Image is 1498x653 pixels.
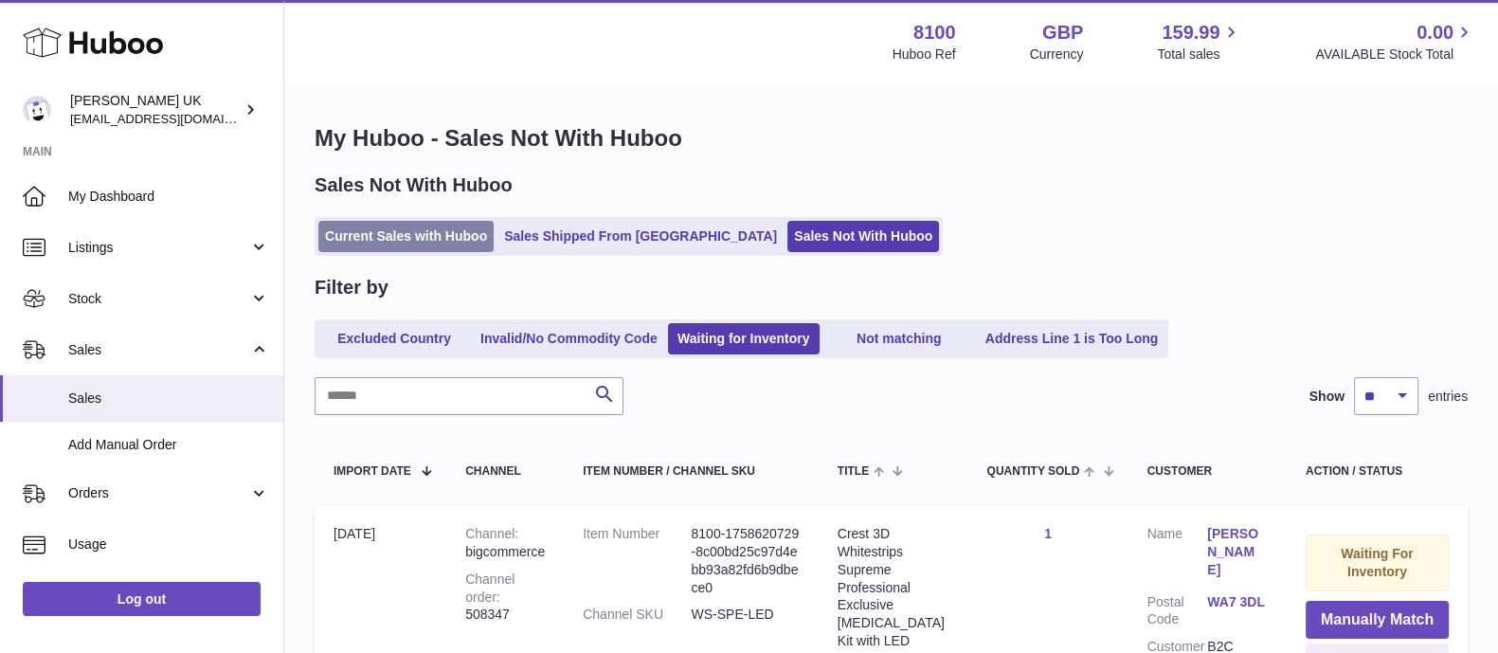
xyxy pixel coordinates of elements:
span: 0.00 [1417,20,1453,45]
dt: Postal Code [1147,593,1208,629]
dt: Name [1147,525,1208,584]
a: Sales Shipped From [GEOGRAPHIC_DATA] [497,221,784,252]
a: Excluded Country [318,323,470,354]
a: Log out [23,582,261,616]
div: [PERSON_NAME] UK [70,92,241,128]
span: My Dashboard [68,188,269,206]
a: WA7 3DL [1207,593,1268,611]
span: Listings [68,239,249,257]
div: 508347 [465,571,545,625]
div: Customer [1147,465,1268,478]
div: Currency [1030,45,1084,63]
img: emotion88hk@gmail.com [23,96,51,124]
span: Usage [68,535,269,553]
div: bigcommerce [465,525,545,561]
strong: Channel order [465,571,514,605]
a: 0.00 AVAILABLE Stock Total [1315,20,1475,63]
a: 159.99 Total sales [1157,20,1241,63]
h1: My Huboo - Sales Not With Huboo [315,123,1468,154]
span: Title [838,465,869,478]
span: Sales [68,341,249,359]
span: Stock [68,290,249,308]
div: Item Number / Channel SKU [583,465,800,478]
div: Action / Status [1306,465,1449,478]
strong: Waiting For Inventory [1341,546,1413,579]
h2: Sales Not With Huboo [315,172,513,198]
span: Sales [68,390,269,408]
strong: GBP [1042,20,1083,45]
button: Manually Match [1306,601,1449,640]
strong: 8100 [913,20,956,45]
a: [PERSON_NAME] [1207,525,1268,579]
a: Address Line 1 is Too Long [979,323,1165,354]
a: Waiting for Inventory [668,323,820,354]
label: Show [1309,388,1345,406]
span: AVAILABLE Stock Total [1315,45,1475,63]
a: Sales Not With Huboo [787,221,939,252]
a: Invalid/No Commodity Code [474,323,664,354]
a: 1 [1044,526,1052,541]
span: Add Manual Order [68,436,269,454]
dd: WS-SPE-LED [691,606,799,624]
span: Total sales [1157,45,1241,63]
strong: Channel [465,526,518,541]
dd: 8100-1758620729-8c00bd25c97d4ebb93a82fd6b9dbece0 [691,525,799,597]
div: Channel [465,465,545,478]
dt: Item Number [583,525,691,597]
span: Quantity Sold [986,465,1079,478]
span: Orders [68,484,249,502]
a: Current Sales with Huboo [318,221,494,252]
span: 159.99 [1162,20,1219,45]
div: Huboo Ref [893,45,956,63]
span: Import date [334,465,411,478]
span: entries [1428,388,1468,406]
h2: Filter by [315,275,388,300]
a: Not matching [823,323,975,354]
span: [EMAIL_ADDRESS][DOMAIN_NAME] [70,111,279,126]
dt: Channel SKU [583,606,691,624]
